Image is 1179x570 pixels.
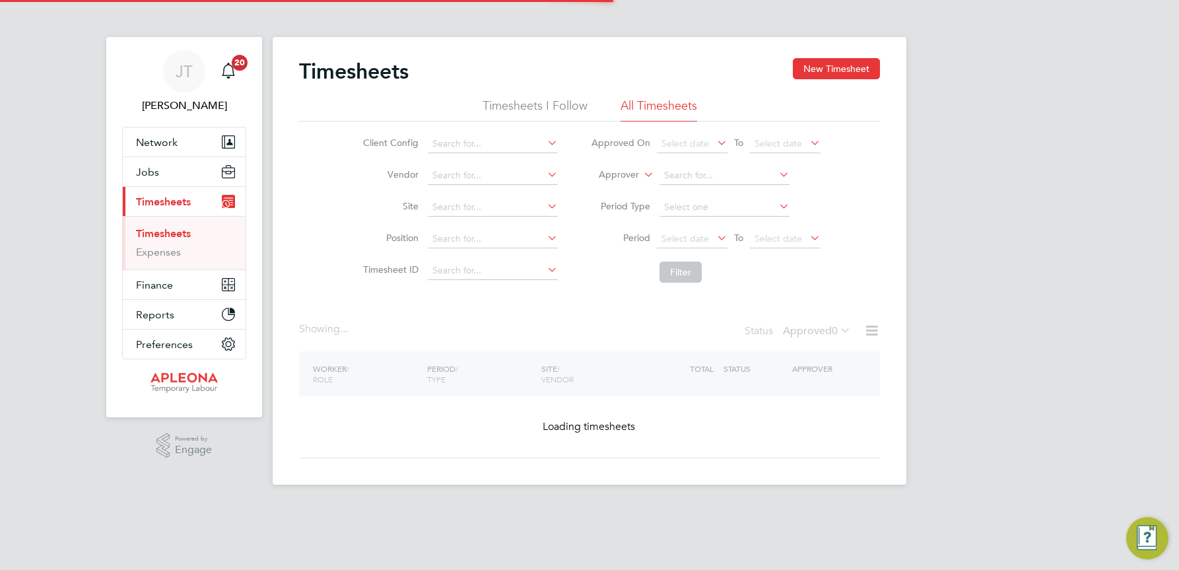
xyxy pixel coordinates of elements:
label: Site [359,200,419,212]
button: Timesheets [123,187,246,216]
input: Search for... [428,198,558,217]
span: 20 [232,55,248,71]
label: Approved On [591,137,650,149]
button: Preferences [123,330,246,359]
input: Search for... [428,135,558,153]
span: Select date [661,137,709,149]
li: All Timesheets [621,98,697,122]
span: Finance [136,279,173,291]
span: To [730,229,747,246]
span: Reports [136,308,174,321]
span: 0 [832,324,838,338]
label: Vendor [359,168,419,180]
button: Filter [659,262,702,283]
span: Jobs [136,166,159,178]
label: Period Type [591,200,650,212]
label: Timesheet ID [359,264,419,275]
span: Select date [755,137,802,149]
a: Powered byEngage [156,433,213,458]
nav: Main navigation [106,37,262,417]
button: Reports [123,300,246,329]
span: Powered by [175,433,212,445]
label: Approver [580,168,639,182]
h2: Timesheets [299,58,409,85]
div: Showing [299,322,351,336]
label: Position [359,232,419,244]
button: Jobs [123,157,246,186]
span: Engage [175,445,212,456]
button: Network [123,127,246,157]
input: Search for... [428,166,558,185]
span: Select date [755,232,802,244]
a: 20 [215,50,242,92]
span: Timesheets [136,196,191,208]
img: apleona-logo-retina.png [151,373,218,394]
input: Search for... [428,262,558,280]
a: Expenses [136,246,181,258]
a: Timesheets [136,227,191,240]
span: Preferences [136,338,193,351]
span: Julie Tante [122,98,246,114]
label: Period [591,232,650,244]
span: ... [340,322,348,336]
input: Select one [659,198,790,217]
span: Select date [661,232,709,244]
button: Engage Resource Center [1126,517,1168,559]
div: Status [745,322,854,341]
a: JT[PERSON_NAME] [122,50,246,114]
span: To [730,134,747,151]
button: New Timesheet [793,58,880,79]
input: Search for... [428,230,558,248]
li: Timesheets I Follow [483,98,588,122]
span: Network [136,136,178,149]
a: Go to home page [122,373,246,394]
div: Timesheets [123,216,246,269]
button: Finance [123,270,246,299]
input: Search for... [659,166,790,185]
span: JT [176,63,193,80]
label: Approved [783,324,851,338]
label: Client Config [359,137,419,149]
